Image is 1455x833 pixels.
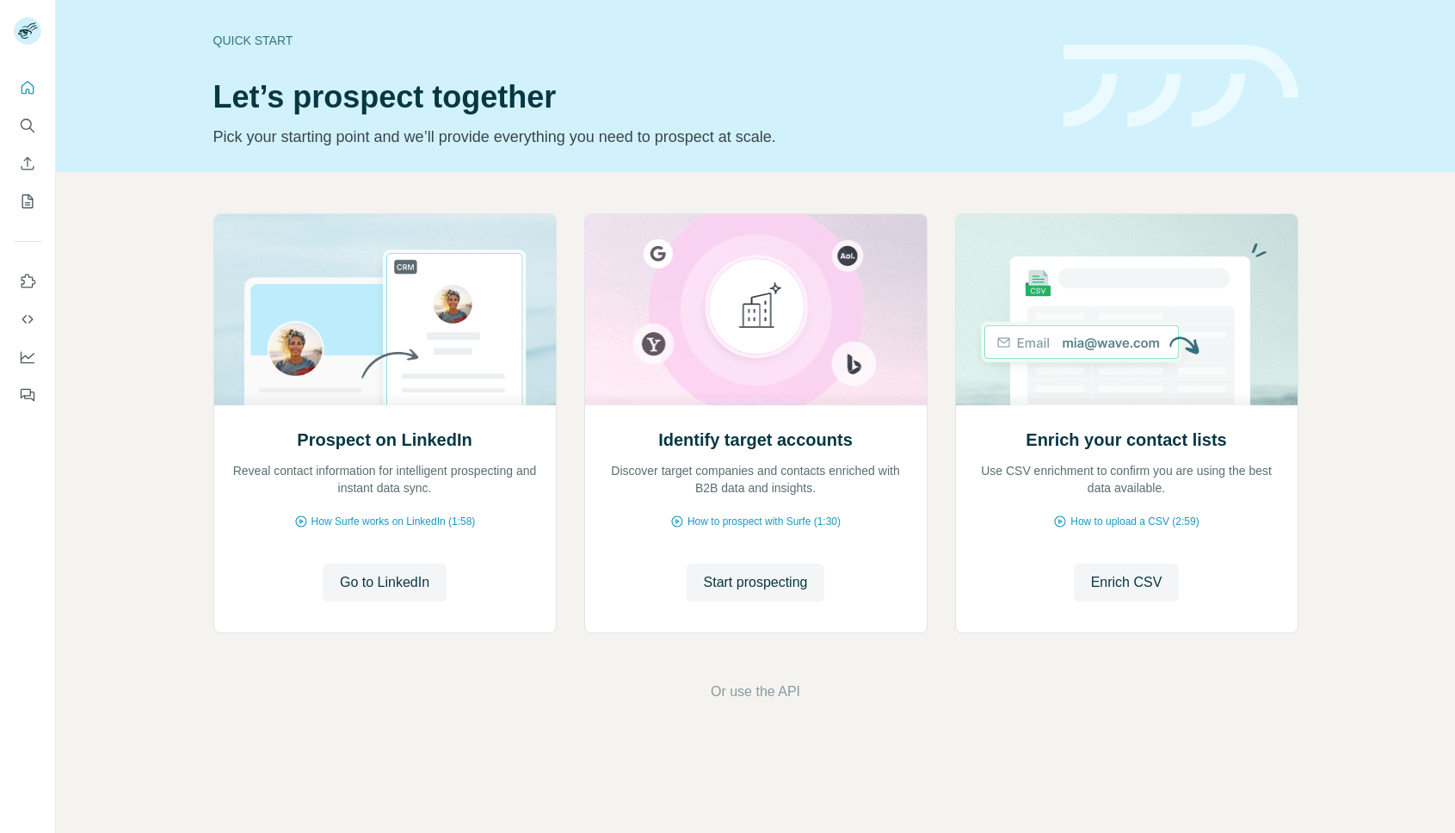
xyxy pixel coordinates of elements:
[1074,564,1180,602] button: Enrich CSV
[14,304,41,335] button: Use Surfe API
[14,379,41,410] button: Feedback
[687,564,825,602] button: Start prospecting
[14,186,41,217] button: My lists
[213,80,1043,114] h1: Let’s prospect together
[213,214,557,405] img: Prospect on LinkedIn
[955,214,1298,405] img: Enrich your contact lists
[231,462,539,497] p: Reveal contact information for intelligent prospecting and instant data sync.
[658,428,853,452] h2: Identify target accounts
[704,572,808,593] span: Start prospecting
[1091,572,1162,593] span: Enrich CSV
[311,514,476,529] span: How Surfe works on LinkedIn (1:58)
[14,72,41,103] button: Quick start
[297,428,472,452] h2: Prospect on LinkedIn
[213,32,1043,49] div: Quick start
[340,572,429,593] span: Go to LinkedIn
[14,148,41,179] button: Enrich CSV
[1064,45,1298,128] img: banner
[14,266,41,297] button: Use Surfe on LinkedIn
[1026,428,1226,452] h2: Enrich your contact lists
[323,564,447,602] button: Go to LinkedIn
[213,125,1043,149] p: Pick your starting point and we’ll provide everything you need to prospect at scale.
[14,342,41,373] button: Dashboard
[711,682,800,702] button: Or use the API
[1070,514,1199,529] span: How to upload a CSV (2:59)
[973,462,1280,497] p: Use CSV enrichment to confirm you are using the best data available.
[602,462,909,497] p: Discover target companies and contacts enriched with B2B data and insights.
[14,110,41,141] button: Search
[687,514,841,529] span: How to prospect with Surfe (1:30)
[584,214,928,405] img: Identify target accounts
